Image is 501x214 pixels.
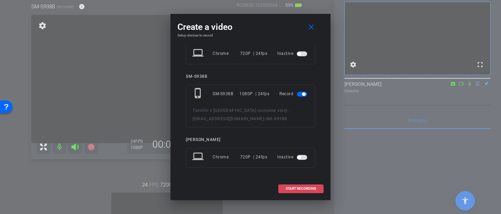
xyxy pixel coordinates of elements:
div: Chrome [213,151,240,163]
span: START RECORDING [286,187,316,190]
div: [PERSON_NAME] [186,137,315,142]
div: Chrome [213,47,240,60]
div: Create a video [177,21,324,33]
div: Inactive [277,47,309,60]
div: SM-S938B [186,74,315,79]
mat-icon: laptop [192,151,205,163]
button: START RECORDING [278,184,324,193]
div: Record [279,88,309,100]
mat-icon: laptop [192,47,205,60]
div: SM-S938B [213,88,239,100]
div: 720P | 24fps [240,151,268,163]
span: Turnitin x [GEOGRAPHIC_DATA] customer story - [EMAIL_ADDRESS][DOMAIN_NAME] [192,108,291,121]
div: 1080P | 24fps [239,88,269,100]
mat-icon: phone_iphone [192,88,205,100]
mat-icon: close [307,23,316,32]
div: 720P | 24fps [240,47,268,60]
span: - [264,116,266,121]
h4: Setup devices to record [177,33,324,38]
div: Inactive [277,151,309,163]
span: SM-S938B [266,116,287,121]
